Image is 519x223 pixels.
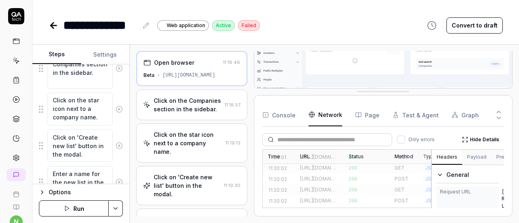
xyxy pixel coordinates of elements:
time: 11:20:02 [268,198,287,205]
div: Suggestions [39,129,123,162]
div: Click on 'Create new list' button in the modal. [154,173,221,198]
div: Suggestions [39,92,123,125]
div: Options [49,187,123,197]
span: 200 [349,176,358,182]
button: General [437,170,499,180]
span: 200 [349,198,358,204]
time: 11:20:01 [268,154,286,161]
a: Book a call with us [3,185,29,198]
div: General [446,170,499,180]
button: Hide Details [457,133,504,146]
div: [URL][DOMAIN_NAME] [163,72,215,79]
time: 11:20:02 [268,165,287,172]
button: Headers [432,150,462,165]
a: Documentation [3,198,29,210]
span: Web application [167,22,205,29]
div: Beta [144,72,154,79]
button: Test & Agent [392,104,439,126]
button: Run [39,200,109,217]
time: 11:20:02 [268,176,287,183]
button: Settings [81,45,130,64]
div: Click on the star icon next to a company name. [154,130,222,156]
div: [URL][DOMAIN_NAME] [300,175,339,183]
div: Click on the Companies section in the sidebar. [154,96,221,113]
div: GET [390,185,418,195]
div: Active [212,20,235,31]
button: Only errors [397,136,405,144]
button: Console [262,104,296,126]
button: Steps [32,45,81,64]
span: 200 [349,187,358,193]
div: POST [390,195,418,206]
div: POST [390,174,418,185]
time: 11:18:46 [223,59,240,65]
span: JSON [423,175,442,183]
a: Web application [157,20,209,31]
time: 11:20:02 [268,187,287,194]
span: 200 [349,166,358,171]
div: POST [390,152,418,163]
div: [URL][DOMAIN_NAME] [300,164,339,172]
time: 11:19:30 [224,183,240,188]
time: 11:19:13 [225,140,240,146]
div: POST [390,206,418,217]
button: Remove step [113,60,126,76]
span: JSON [423,197,442,204]
div: [URL][DOMAIN_NAME] [300,186,339,193]
span: JSON [423,186,442,193]
div: Suggestions [39,166,123,199]
button: Remove step [113,138,126,154]
button: Graph [452,104,479,126]
div: GET [390,163,418,174]
button: Convert to draft [446,17,503,34]
div: Failed [238,20,260,31]
div: [URL][DOMAIN_NAME][DOMAIN_NAME][DOMAIN_NAME][DOMAIN_NAME] [300,153,339,161]
button: Remove step [113,101,126,117]
button: View version history [422,17,442,34]
button: Remove step [113,174,126,190]
button: Options [39,187,123,197]
span: Text [423,153,439,161]
span: 204 [349,155,358,160]
a: New conversation [6,168,26,181]
button: Page [355,104,380,126]
button: Payload [462,150,491,165]
time: 11:18:57 [225,102,240,108]
span: Only errors [408,136,435,143]
span: JSON [423,164,442,172]
div: Open browser [154,58,194,67]
div: [URL][DOMAIN_NAME] [300,197,339,204]
button: Network [309,104,342,126]
div: Suggestions [39,47,123,89]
